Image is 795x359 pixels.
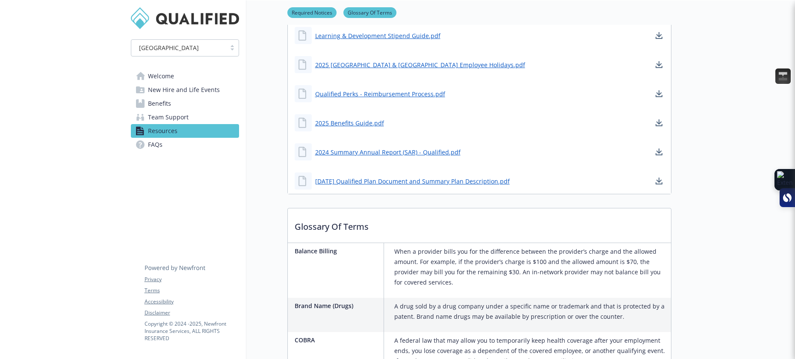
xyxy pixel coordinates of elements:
a: Benefits [131,97,239,110]
a: download document [654,30,664,41]
span: Welcome [148,69,174,83]
a: Disclaimer [145,309,239,317]
span: New Hire and Life Events [148,83,220,97]
span: Resources [148,124,177,138]
a: Terms [145,287,239,294]
span: FAQs [148,138,163,151]
span: [GEOGRAPHIC_DATA] [139,43,199,52]
img: Extension Icon [777,171,792,188]
a: Team Support [131,110,239,124]
a: Glossary Of Terms [343,8,396,16]
a: Privacy [145,276,239,283]
span: [GEOGRAPHIC_DATA] [136,43,222,52]
a: Welcome [131,69,239,83]
p: Copyright © 2024 - 2025 , Newfront Insurance Services, ALL RIGHTS RESERVED [145,320,239,342]
a: download document [654,89,664,99]
a: Qualified Perks - Reimbursement Process.pdf [315,89,445,98]
p: When a provider bills you for the difference between the provider’s charge and the allowed amount... [394,246,668,288]
a: download document [654,118,664,128]
a: 2025 [GEOGRAPHIC_DATA] & [GEOGRAPHIC_DATA] Employee Holidays.pdf [315,60,525,69]
span: Team Support [148,110,189,124]
p: Glossary Of Terms [288,208,671,240]
span: Benefits [148,97,171,110]
a: download document [654,147,664,157]
a: Learning & Development Stipend Guide.pdf [315,31,440,40]
a: FAQs [131,138,239,151]
a: Resources [131,124,239,138]
a: New Hire and Life Events [131,83,239,97]
a: Accessibility [145,298,239,306]
a: download document [654,176,664,186]
p: A drug sold by a drug company under a specific name or trademark and that is protected by a paten... [394,301,668,322]
a: download document [654,59,664,70]
a: Required Notices [287,8,337,16]
p: COBRA [295,335,380,344]
a: 2024 Summary Annual Report (SAR) - Qualified.pdf [315,148,461,157]
p: Balance Billing [295,246,380,255]
p: Brand Name (Drugs) [295,301,380,310]
a: [DATE] Qualified Plan Document and Summary Plan Description.pdf [315,177,510,186]
a: 2025 Benefits Guide.pdf [315,119,384,128]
